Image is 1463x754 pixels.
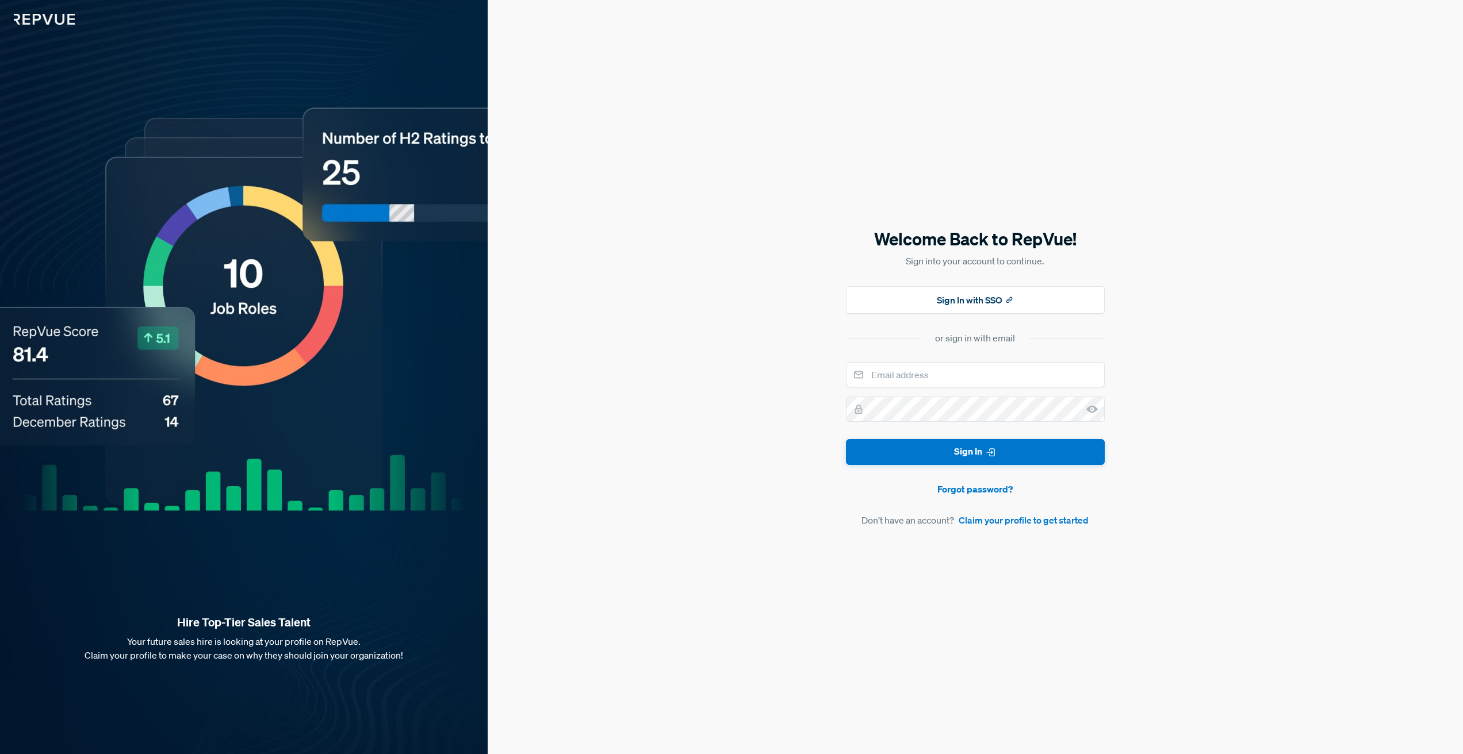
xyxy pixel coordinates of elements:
[846,227,1105,251] h5: Welcome Back to RepVue!
[18,634,469,662] p: Your future sales hire is looking at your profile on RepVue. Claim your profile to make your case...
[935,331,1015,345] div: or sign in with email
[18,615,469,630] strong: Hire Top-Tier Sales Talent
[846,482,1105,496] a: Forgot password?
[846,254,1105,268] p: Sign into your account to continue.
[846,362,1105,387] input: Email address
[846,439,1105,465] button: Sign In
[846,286,1105,314] button: Sign In with SSO
[846,513,1105,527] article: Don't have an account?
[959,513,1089,527] a: Claim your profile to get started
